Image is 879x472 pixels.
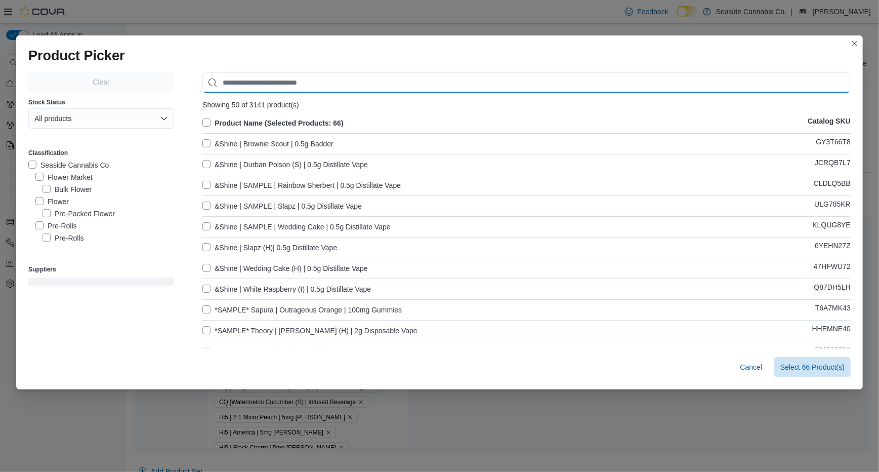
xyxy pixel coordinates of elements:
[35,195,69,208] label: Flower
[202,304,402,316] label: *SAMPLE* Sapura | Outrageous Orange | 100mg Gummies
[202,117,343,129] label: Product Name (Selected Products: 66)
[736,357,767,377] button: Cancel
[28,48,125,64] h1: Product Picker
[812,325,851,337] p: HHEMNE40
[774,357,851,377] button: Select 66 Product(s)
[202,138,333,150] label: &Shine | Brownie Scout | 0.5g Badder
[35,171,93,183] label: Flower Market
[202,325,417,337] label: *SAMPLE* Theory | [PERSON_NAME] (H) | 2g Disposable Vape
[202,200,362,212] label: &Shine | SAMPLE | Slapz | 0.5g Distillate Vape
[28,159,111,171] label: Seaside Cannabis Co.
[815,304,851,316] p: T6A7MK43
[202,179,401,191] label: &Shine | SAMPLE | Rainbow Sherbert | 0.5g Distillate Vape
[816,138,851,150] p: GY3T66T8
[28,280,174,288] span: Loading
[202,159,368,171] label: &Shine | Durban Poison (S) | 0.5g Distillate Vape
[813,221,851,233] p: KLQUG8YE
[202,345,393,358] label: *SAMPLE* Theory | Trainwreck (S) | 2g Disposable Vape
[43,208,115,220] label: Pre-Packed Flower
[202,101,851,109] div: Showing 50 of 3141 product(s)
[202,262,367,274] label: &Shine | Wedding Cake (H) | 0.5g Distillate Vape
[815,242,851,254] p: 6YEHN27Z
[28,108,174,129] button: All products
[815,159,851,171] p: JCRQB7L7
[28,265,56,273] label: Suppliers
[35,220,77,232] label: Pre-Rolls
[202,221,390,233] label: &Shine | SAMPLE | Wedding Cake | 0.5g Distillate Vape
[202,283,371,295] label: &Shine | White Raspberry (I) | 0.5g Distillate Vape
[814,179,851,191] p: CLDLQ5BB
[815,345,851,358] p: CM277Z6X
[740,362,763,372] span: Cancel
[814,283,851,295] p: Q87DH5LH
[43,183,92,195] label: Bulk Flower
[814,262,851,274] p: 47HFWU72
[202,242,337,254] label: &Shine | Slapz (H)| 0.5g Distillate Vape
[814,200,851,212] p: ULG785KR
[780,362,845,372] span: Select 66 Product(s)
[28,149,68,157] label: Classification
[28,72,174,92] button: Clear
[93,77,109,87] span: Clear
[202,72,851,93] input: Use aria labels when no actual label is in use
[28,98,65,106] label: Stock Status
[35,244,71,256] label: Edibles
[43,232,84,244] label: Pre-Rolls
[849,37,861,50] button: Closes this modal window
[808,117,851,129] p: Catalog SKU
